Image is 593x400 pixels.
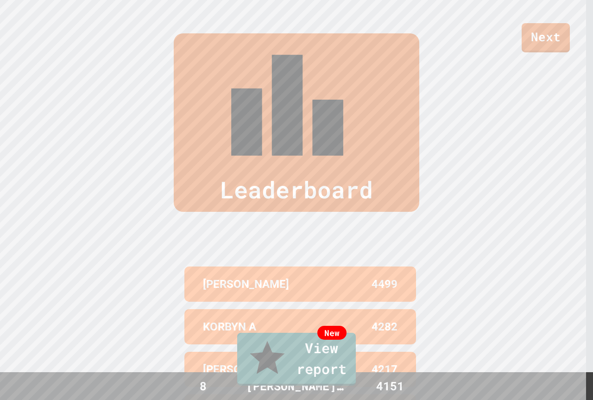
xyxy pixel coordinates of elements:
[203,276,289,292] p: [PERSON_NAME]
[174,33,419,212] div: Leaderboard
[317,326,347,340] div: New
[203,318,256,335] p: KORBYN A
[237,333,356,386] a: View report
[372,276,397,292] p: 4499
[522,23,570,52] a: Next
[372,318,397,335] p: 4282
